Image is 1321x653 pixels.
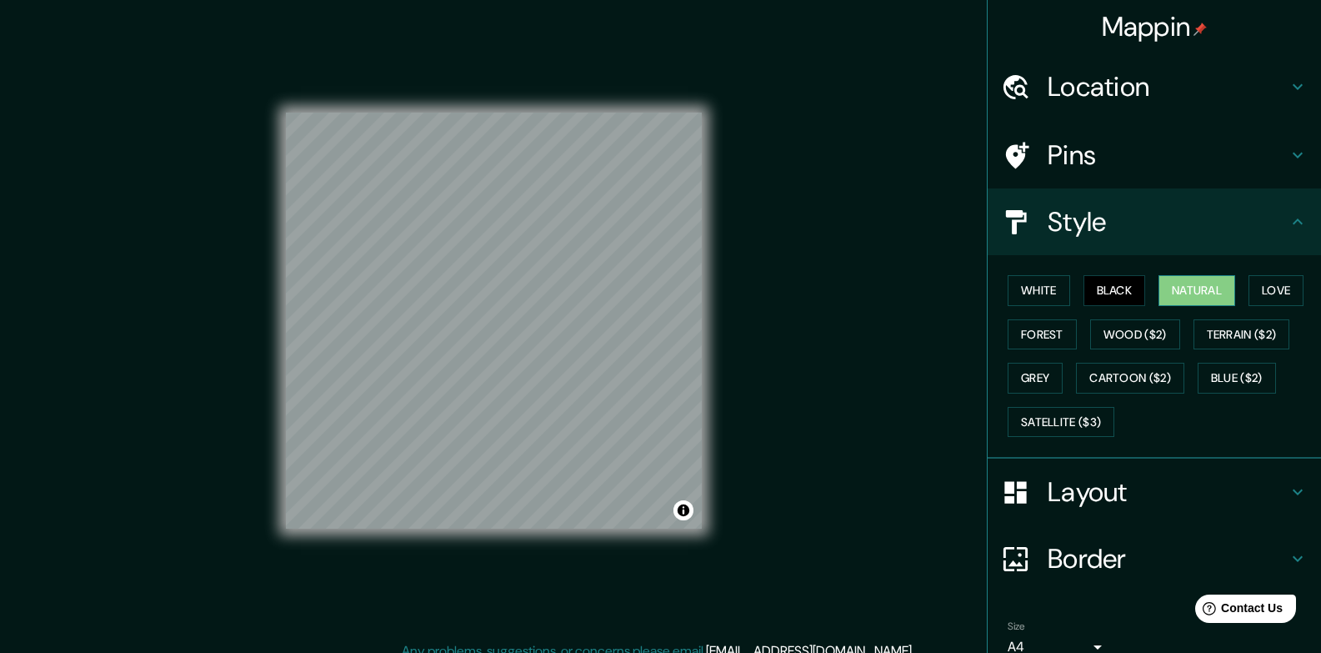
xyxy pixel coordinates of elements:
[286,113,702,529] canvas: Map
[1090,319,1180,350] button: Wood ($2)
[1102,10,1208,43] h4: Mappin
[673,500,693,520] button: Toggle attribution
[1048,70,1288,103] h4: Location
[1173,588,1303,635] iframe: Help widget launcher
[1008,275,1070,306] button: White
[988,188,1321,255] div: Style
[1048,542,1288,575] h4: Border
[1008,407,1114,438] button: Satellite ($3)
[1008,319,1077,350] button: Forest
[1158,275,1235,306] button: Natural
[988,459,1321,525] div: Layout
[1048,138,1288,172] h4: Pins
[1008,620,1025,634] label: Size
[1008,363,1063,394] button: Grey
[1198,363,1276,394] button: Blue ($2)
[1048,475,1288,509] h4: Layout
[988,525,1321,592] div: Border
[1193,23,1207,36] img: pin-icon.png
[988,122,1321,188] div: Pins
[1193,319,1290,350] button: Terrain ($2)
[1248,275,1303,306] button: Love
[1076,363,1184,394] button: Cartoon ($2)
[988,53,1321,120] div: Location
[1048,205,1288,239] h4: Style
[1083,275,1146,306] button: Black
